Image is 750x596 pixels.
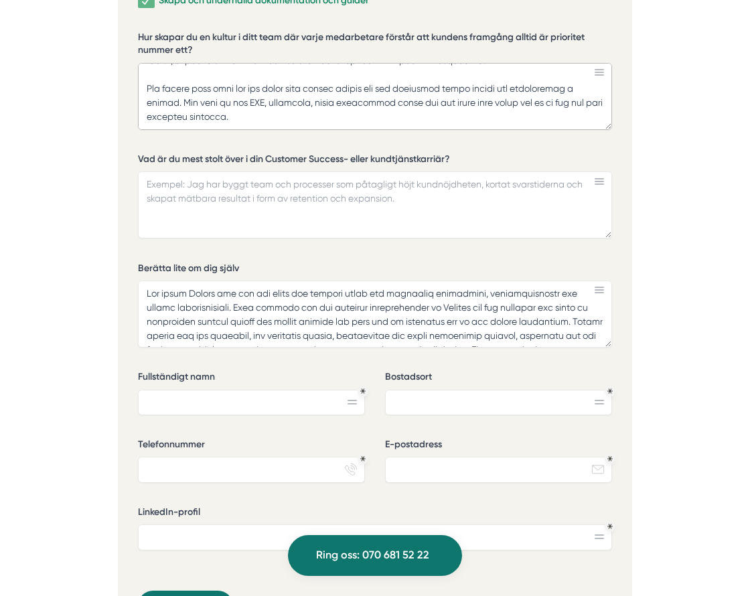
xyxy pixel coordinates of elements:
[360,456,366,461] div: Obligatoriskt
[138,153,611,169] label: Vad är du mest stolt över i din Customer Success- eller kundtjänstkarriär?
[138,506,611,522] label: LinkedIn-profil
[607,456,613,461] div: Obligatoriskt
[138,262,611,279] label: Berätta lite om dig själv
[385,370,611,387] label: Bostadsort
[138,31,611,60] label: Hur skapar du en kultur i ditt team där varje medarbetare förstår att kundens framgång alltid är ...
[138,438,364,455] label: Telefonnummer
[385,438,611,455] label: E-postadress
[138,370,364,387] label: Fullständigt namn
[316,546,429,564] span: Ring oss: 070 681 52 22
[288,535,462,576] a: Ring oss: 070 681 52 22
[607,524,613,529] div: Obligatoriskt
[607,388,613,394] div: Obligatoriskt
[360,388,366,394] div: Obligatoriskt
